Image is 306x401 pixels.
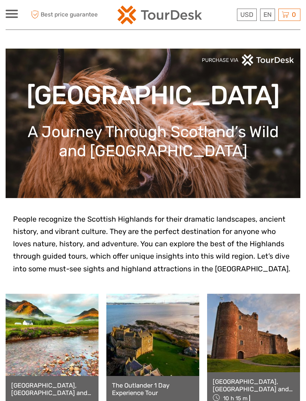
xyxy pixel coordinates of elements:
[112,382,194,397] a: The Outlander 1 Day Experience Tour
[291,11,297,18] span: 0
[240,11,253,18] span: USD
[213,378,294,393] a: [GEOGRAPHIC_DATA], [GEOGRAPHIC_DATA] and Castles Small-Group Day Tour from [GEOGRAPHIC_DATA]
[13,215,290,273] span: People recognize the Scottish Highlands for their dramatic landscapes, ancient history, and vibra...
[202,54,295,66] img: PurchaseViaTourDeskwhite.png
[260,9,275,21] div: EN
[17,123,289,160] h1: A Journey Through Scotland’s Wild and [GEOGRAPHIC_DATA]
[118,6,202,24] img: 2254-3441b4b5-4e5f-4d00-b396-31f1d84a6ebf_logo_small.png
[29,9,98,21] span: Best price guarantee
[11,382,93,397] a: [GEOGRAPHIC_DATA], [GEOGRAPHIC_DATA] and the Highlands Small-Group Day Tour from [GEOGRAPHIC_DATA...
[17,80,289,111] h1: [GEOGRAPHIC_DATA]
